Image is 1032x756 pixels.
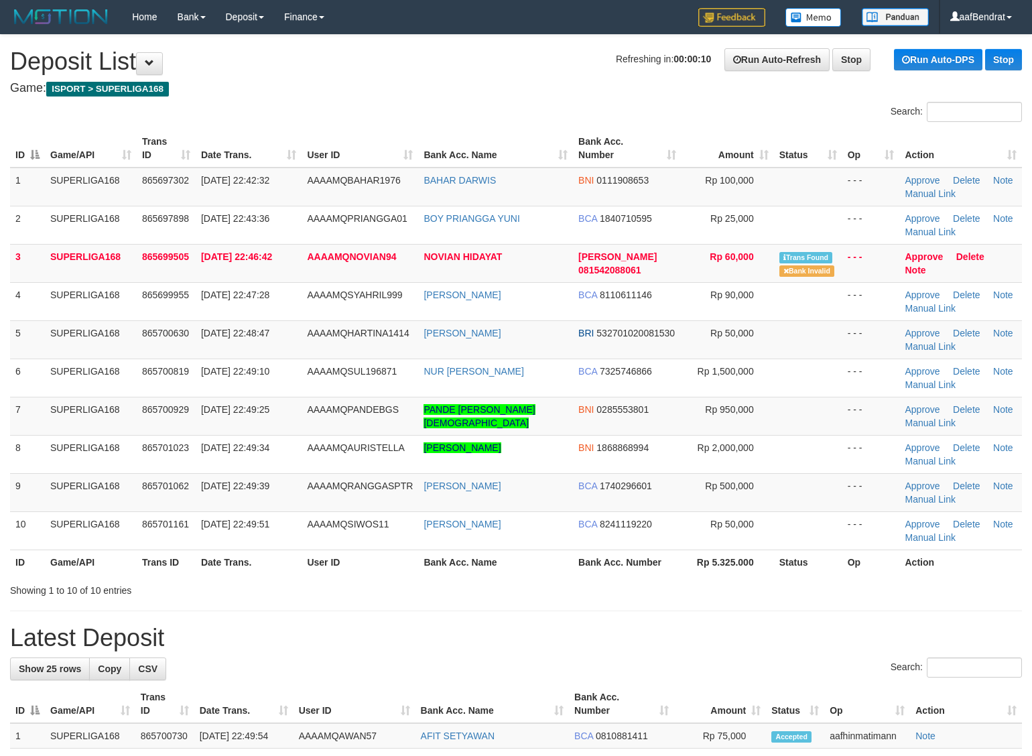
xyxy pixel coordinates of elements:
[142,481,189,491] span: 865701062
[10,7,112,27] img: MOTION_logo.png
[10,168,45,206] td: 1
[993,175,1013,186] a: Note
[600,481,652,491] span: Copy 1740296601 to clipboard
[953,366,980,377] a: Delete
[10,359,45,397] td: 6
[10,397,45,435] td: 7
[142,519,189,529] span: 865701161
[927,102,1022,122] input: Search:
[905,227,956,237] a: Manual Link
[45,359,137,397] td: SUPERLIGA168
[201,366,269,377] span: [DATE] 22:49:10
[596,404,649,415] span: Copy 0285553801 to clipboard
[302,550,418,574] th: User ID
[10,578,420,597] div: Showing 1 to 10 of 10 entries
[842,511,900,550] td: - - -
[424,366,523,377] a: NUR [PERSON_NAME]
[418,550,573,574] th: Bank Acc. Name
[142,290,189,300] span: 865699955
[424,442,501,453] a: [PERSON_NAME]
[779,252,833,263] span: Similar transaction found
[424,404,535,428] a: PANDE [PERSON_NAME][DEMOGRAPHIC_DATA]
[45,685,135,723] th: Game/API: activate to sort column ascending
[424,519,501,529] a: [PERSON_NAME]
[985,49,1022,70] a: Stop
[142,175,189,186] span: 865697302
[307,290,402,300] span: AAAAMQSYAHRIL999
[705,175,753,186] span: Rp 100,000
[842,397,900,435] td: - - -
[578,442,594,453] span: BNI
[993,328,1013,338] a: Note
[307,251,396,262] span: AAAAMQNOVIAN94
[578,290,597,300] span: BCA
[142,366,189,377] span: 865700819
[89,657,130,680] a: Copy
[824,685,910,723] th: Op: activate to sort column ascending
[905,532,956,543] a: Manual Link
[307,481,413,491] span: AAAAMQRANGGASPTR
[779,265,834,277] span: Bank is not match
[905,404,940,415] a: Approve
[45,511,137,550] td: SUPERLIGA168
[905,519,940,529] a: Approve
[698,442,754,453] span: Rp 2,000,000
[842,473,900,511] td: - - -
[45,206,137,244] td: SUPERLIGA168
[953,404,980,415] a: Delete
[905,494,956,505] a: Manual Link
[10,206,45,244] td: 2
[596,175,649,186] span: Copy 0111908653 to clipboard
[842,206,900,244] td: - - -
[600,213,652,224] span: Copy 1840710595 to clipboard
[842,244,900,282] td: - - -
[138,664,157,674] span: CSV
[905,175,940,186] a: Approve
[842,550,900,574] th: Op
[137,550,196,574] th: Trans ID
[596,328,675,338] span: Copy 532701020081530 to clipboard
[142,213,189,224] span: 865697898
[891,657,1022,678] label: Search:
[910,685,1022,723] th: Action: activate to sort column ascending
[45,168,137,206] td: SUPERLIGA168
[710,213,754,224] span: Rp 25,000
[862,8,929,26] img: panduan.png
[424,175,496,186] a: BAHAR DARWIS
[46,82,169,97] span: ISPORT > SUPERLIGA168
[196,550,302,574] th: Date Trans.
[201,175,269,186] span: [DATE] 22:42:32
[705,404,753,415] span: Rp 950,000
[953,519,980,529] a: Delete
[953,481,980,491] a: Delete
[574,731,593,741] span: BCA
[710,290,754,300] span: Rp 90,000
[142,442,189,453] span: 865701023
[45,550,137,574] th: Game/API
[993,213,1013,224] a: Note
[673,54,711,64] strong: 00:00:10
[905,442,940,453] a: Approve
[201,404,269,415] span: [DATE] 22:49:25
[201,213,269,224] span: [DATE] 22:43:36
[137,129,196,168] th: Trans ID: activate to sort column ascending
[905,481,940,491] a: Approve
[596,442,649,453] span: Copy 1868868994 to clipboard
[10,550,45,574] th: ID
[424,213,519,224] a: BOY PRIANGGA YUNI
[905,341,956,352] a: Manual Link
[842,282,900,320] td: - - -
[953,328,980,338] a: Delete
[10,82,1022,95] h4: Game:
[10,320,45,359] td: 5
[842,435,900,473] td: - - -
[45,282,137,320] td: SUPERLIGA168
[682,550,774,574] th: Rp 5.325.000
[569,685,674,723] th: Bank Acc. Number: activate to sort column ascending
[415,685,569,723] th: Bank Acc. Name: activate to sort column ascending
[294,685,415,723] th: User ID: activate to sort column ascending
[915,731,936,741] a: Note
[307,366,397,377] span: AAAAMQSUL196871
[424,290,501,300] a: [PERSON_NAME]
[573,129,682,168] th: Bank Acc. Number: activate to sort column ascending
